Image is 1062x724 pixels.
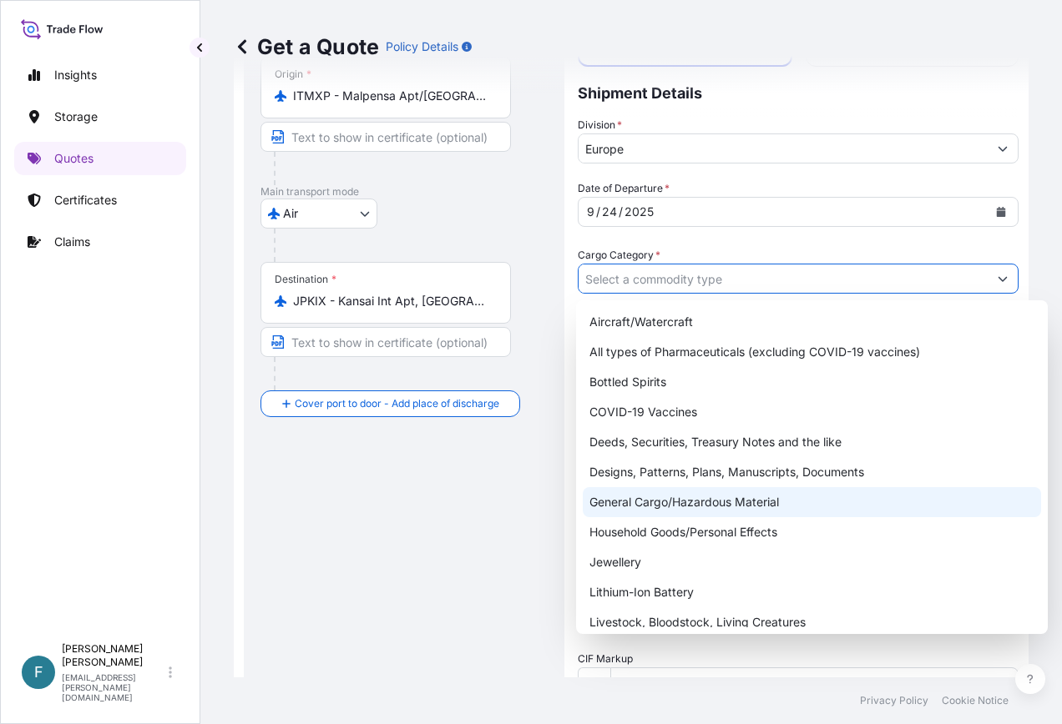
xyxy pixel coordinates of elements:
div: / [619,202,623,222]
div: COVID-19 Vaccines [583,397,1041,427]
p: Privacy Policy [860,694,928,707]
input: Select a commodity type [579,264,988,294]
input: Origin [293,88,490,104]
div: General Cargo/Hazardous Material [583,487,1041,517]
div: Bottled Spirits [583,367,1041,397]
label: CIF Markup [578,651,633,667]
p: Certificates [54,192,117,209]
div: month, [585,202,596,222]
p: Get a Quote [234,33,379,60]
span: Air [283,205,298,222]
span: F [34,664,43,681]
input: Text to appear on certificate [260,122,511,152]
span: Date of Departure [578,180,670,197]
button: Select transport [260,199,377,229]
button: Show suggestions [988,133,1018,163]
div: Lithium-Ion Battery [583,577,1041,607]
div: All types of Pharmaceuticals (excluding COVID-19 vaccines) [583,337,1041,367]
span: Cover port to door - Add place of discharge [295,395,499,412]
p: Quotes [54,150,94,167]
label: Division [578,117,622,133]
button: Calendar [988,199,1014,225]
label: Cargo Category [578,247,660,264]
input: Type to search division [579,133,988,163]
div: Aircraft/Watercraft [583,307,1041,337]
div: / [596,202,600,222]
p: Insights [54,67,97,83]
div: Livestock, Bloodstock, Living Creatures [583,607,1041,637]
div: Designs, Patterns, Plans, Manuscripts, Documents [583,457,1041,487]
p: [EMAIL_ADDRESS][PERSON_NAME][DOMAIN_NAME] [62,672,165,702]
div: year, [623,202,655,222]
div: Jewellery [583,547,1041,577]
input: Destination [293,293,490,309]
div: Deeds, Securities, Treasury Notes and the like [583,427,1041,457]
div: % [578,667,610,697]
div: day, [600,202,619,222]
p: Main transport mode [260,185,548,199]
div: Household Goods/Personal Effects [583,517,1041,547]
p: Policy Details [386,38,458,55]
input: Enter percentage [610,667,1019,697]
p: Claims [54,234,90,250]
p: [PERSON_NAME] [PERSON_NAME] [62,642,165,669]
div: Destination [275,273,336,286]
p: Cookie Notice [942,694,1009,707]
button: Show suggestions [988,264,1018,294]
p: Storage [54,108,98,125]
input: Text to appear on certificate [260,327,511,357]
